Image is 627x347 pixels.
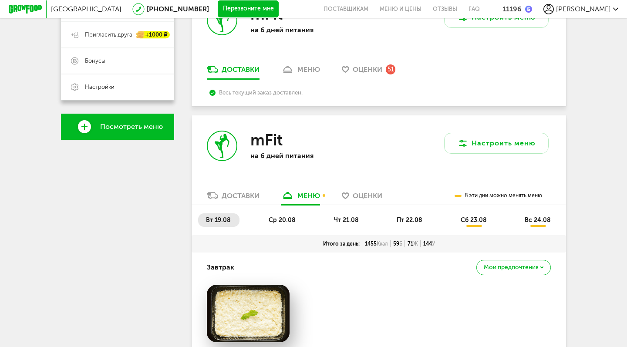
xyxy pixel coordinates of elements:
[147,5,209,13] a: [PHONE_NUMBER]
[61,48,174,74] a: Бонусы
[222,192,260,200] div: Доставки
[320,240,362,247] div: Итого за день:
[85,83,115,91] span: Настройки
[391,240,405,247] div: 59
[297,65,320,74] div: меню
[337,191,387,205] a: Оценки
[413,241,418,247] span: Ж
[269,216,296,224] span: ср 20.08
[405,240,421,247] div: 71
[100,123,163,131] span: Посмотреть меню
[556,5,611,13] span: [PERSON_NAME]
[421,240,438,247] div: 144
[297,192,320,200] div: меню
[337,65,400,79] a: Оценки 51
[397,216,422,224] span: пт 22.08
[202,65,264,79] a: Доставки
[334,216,359,224] span: чт 21.08
[202,191,264,205] a: Доставки
[362,240,391,247] div: 1455
[85,31,132,39] span: Пригласить друга
[207,285,290,342] img: big_rOmXbbKUswQoU2Rj.png
[61,74,174,100] a: Настройки
[218,0,279,18] button: Перезвоните мне
[525,6,532,13] img: bonus_b.cdccf46.png
[484,264,539,270] span: Мои предпочтения
[461,216,487,224] span: сб 23.08
[250,26,364,34] p: на 6 дней питания
[386,64,395,74] div: 51
[399,241,402,247] span: Б
[206,216,231,224] span: вт 19.08
[51,5,121,13] span: [GEOGRAPHIC_DATA]
[85,57,105,65] span: Бонусы
[137,31,170,39] div: +1000 ₽
[377,241,388,247] span: Ккал
[61,22,174,48] a: Пригласить друга +1000 ₽
[250,152,364,160] p: на 6 дней питания
[432,241,435,247] span: У
[502,5,522,13] div: 11196
[250,131,283,149] h3: mFit
[455,187,542,205] div: В эти дни можно менять меню
[277,65,324,79] a: меню
[207,259,234,276] h4: Завтрак
[444,133,549,154] button: Настроить меню
[61,114,174,140] a: Посмотреть меню
[353,65,382,74] span: Оценки
[222,65,260,74] div: Доставки
[525,216,551,224] span: вс 24.08
[353,192,382,200] span: Оценки
[277,191,324,205] a: меню
[209,89,548,96] div: Весь текущий заказ доставлен.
